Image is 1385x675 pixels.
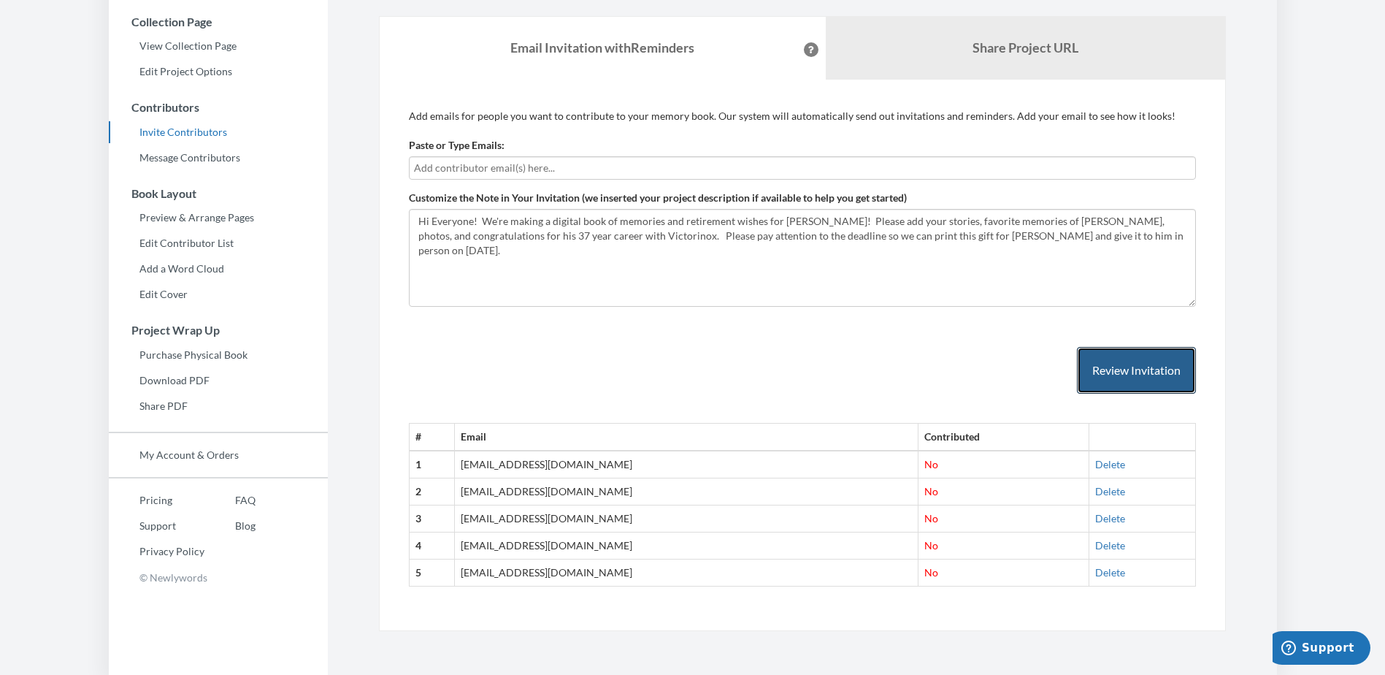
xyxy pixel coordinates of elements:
td: [EMAIL_ADDRESS][DOMAIN_NAME] [455,533,918,560]
th: 1 [409,451,455,478]
a: Delete [1095,539,1125,552]
th: Contributed [918,424,1089,451]
a: Support [109,515,204,537]
a: Delete [1095,458,1125,470]
a: Privacy Policy [109,541,204,562]
span: No [924,458,938,470]
strong: Email Invitation with Reminders [510,39,694,56]
a: Invite Contributors [109,121,328,143]
th: 2 [409,478,455,506]
span: No [924,566,938,579]
th: 5 [409,560,455,587]
label: Customize the Note in Your Invitation (we inserted your project description if available to help ... [409,191,907,205]
h3: Book Layout [110,187,328,200]
button: Review Invitation [1077,347,1196,394]
label: Paste or Type Emails: [409,138,504,153]
a: Blog [204,515,256,537]
th: # [409,424,455,451]
th: Email [455,424,918,451]
th: 4 [409,533,455,560]
b: Share Project URL [972,39,1078,56]
td: [EMAIL_ADDRESS][DOMAIN_NAME] [455,478,918,506]
a: My Account & Orders [109,444,328,466]
td: [EMAIL_ADDRESS][DOMAIN_NAME] [455,506,918,533]
span: No [924,485,938,497]
h3: Contributors [110,101,328,114]
a: Delete [1095,485,1125,497]
a: Preview & Arrange Pages [109,207,328,229]
td: [EMAIL_ADDRESS][DOMAIN_NAME] [455,560,918,587]
h3: Collection Page [110,15,328,28]
a: Message Contributors [109,147,328,169]
h3: Project Wrap Up [110,324,328,337]
a: Delete [1095,566,1125,579]
a: FAQ [204,489,256,511]
a: Edit Cover [109,283,328,305]
th: 3 [409,506,455,533]
a: View Collection Page [109,35,328,57]
a: Purchase Physical Book [109,344,328,366]
span: No [924,512,938,525]
p: © Newlywords [109,566,328,589]
a: Pricing [109,489,204,511]
a: Edit Contributor List [109,232,328,254]
a: Edit Project Options [109,61,328,83]
textarea: Hi Everyone! We're making a digital book of memories and retirement wishes for [PERSON_NAME]! Ple... [409,209,1196,307]
input: Add contributor email(s) here... [414,160,1191,176]
a: Share PDF [109,395,328,417]
span: No [924,539,938,552]
iframe: Opens a widget where you can chat to one of our agents [1273,631,1370,668]
a: Download PDF [109,370,328,392]
a: Delete [1095,512,1125,525]
p: Add emails for people you want to contribute to your memory book. Our system will automatically s... [409,109,1196,123]
a: Add a Word Cloud [109,258,328,280]
td: [EMAIL_ADDRESS][DOMAIN_NAME] [455,451,918,478]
